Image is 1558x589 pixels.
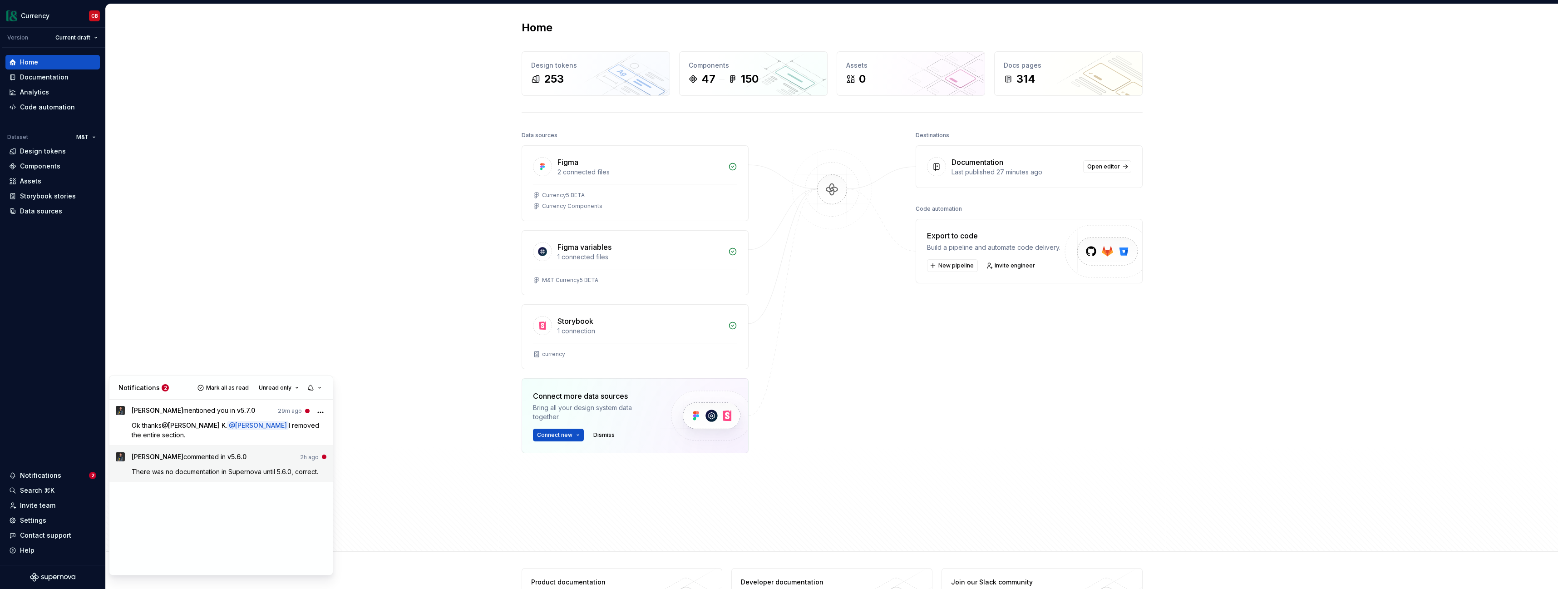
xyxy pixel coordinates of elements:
[300,453,319,462] time: 8/26/2025, 12:23 PM
[226,421,227,429] span: .
[132,452,247,465] span: commented in
[235,421,287,429] span: [PERSON_NAME]
[132,421,162,429] span: Ok thanks
[168,421,226,429] span: [PERSON_NAME] K
[162,421,226,429] span: @
[132,406,255,418] span: mentioned you in
[195,381,253,394] button: Mark all as read
[227,453,247,460] span: v5.6.0
[255,381,303,394] button: Unread only
[132,453,183,460] span: [PERSON_NAME]
[206,384,249,391] span: Mark all as read
[118,383,160,392] p: Notifications
[116,452,125,461] img: Patrick
[132,468,318,475] span: There was no documentation in Supernova until 5.6.0, correct.
[237,406,255,414] span: v5.7.0
[227,421,289,430] span: @
[314,406,326,418] button: More
[116,406,125,415] img: Patrick
[132,406,183,414] span: [PERSON_NAME]
[278,406,302,416] time: 8/26/2025, 1:25 PM
[259,384,291,391] span: Unread only
[162,384,169,391] span: 2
